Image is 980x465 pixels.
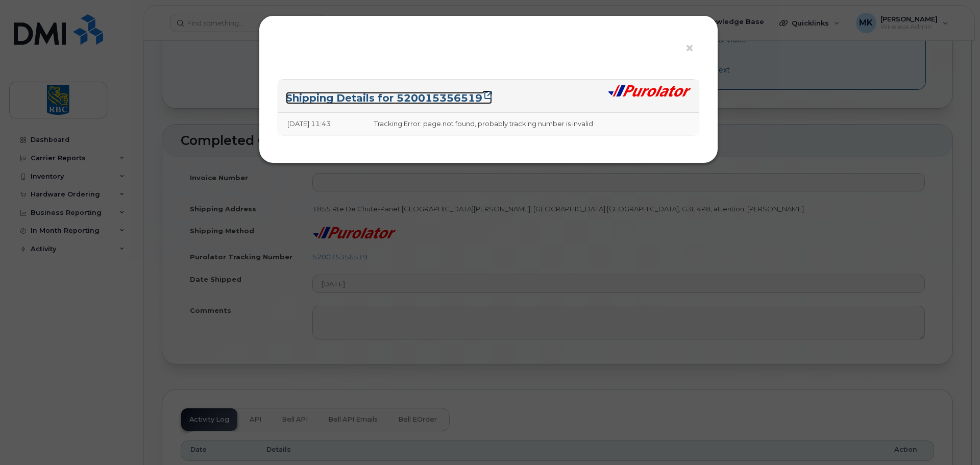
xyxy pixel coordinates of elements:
img: purolator-9dc0d6913a5419968391dc55414bb4d415dd17fc9089aa56d78149fa0af40473.png [607,84,691,97]
span: × [685,39,694,58]
td: [DATE] 11:43 [278,113,365,135]
a: Shipping Details for 520015356519 [286,92,492,104]
td: Tracking Error: page not found, probably tracking number is invalid [365,113,699,135]
button: × [685,41,699,56]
